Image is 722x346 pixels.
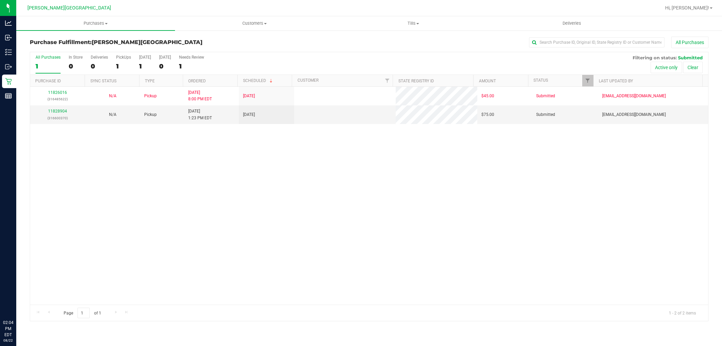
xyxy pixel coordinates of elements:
div: PickUps [116,55,131,60]
span: [DATE] [243,111,255,118]
button: All Purchases [671,37,708,48]
a: Customers [175,16,334,30]
div: 1 [179,62,204,70]
a: Ordered [188,79,206,83]
inline-svg: Inbound [5,34,12,41]
span: Hi, [PERSON_NAME]! [665,5,709,11]
input: Search Purchase ID, Original ID, State Registry ID or Customer Name... [529,37,664,47]
span: Pickup [144,111,157,118]
span: [PERSON_NAME][GEOGRAPHIC_DATA] [27,5,111,11]
div: 1 [36,62,61,70]
a: Customer [298,78,319,83]
p: 08/22 [3,338,13,343]
span: Not Applicable [109,112,116,117]
span: 1 - 2 of 2 items [663,308,701,318]
div: 1 [116,62,131,70]
inline-svg: Retail [5,78,12,85]
a: 11828904 [48,109,67,114]
span: [DATE] [243,93,255,99]
span: [EMAIL_ADDRESS][DOMAIN_NAME] [602,111,666,118]
a: Purchases [16,16,175,30]
span: [EMAIL_ADDRESS][DOMAIN_NAME] [602,93,666,99]
span: Pickup [144,93,157,99]
a: Scheduled [243,78,274,83]
span: Customers [175,20,333,26]
div: Deliveries [91,55,108,60]
p: (316485622) [34,96,81,102]
button: Clear [683,62,703,73]
a: Tills [334,16,493,30]
a: Filter [582,75,593,86]
a: Last Updated By [599,79,633,83]
p: 02:04 PM EDT [3,320,13,338]
div: 1 [139,62,151,70]
span: Tills [334,20,492,26]
span: Submitted [536,111,555,118]
span: Not Applicable [109,94,116,98]
button: N/A [109,111,116,118]
span: Purchases [16,20,175,26]
div: [DATE] [159,55,171,60]
button: N/A [109,93,116,99]
span: [DATE] 8:00 PM EDT [188,89,212,102]
inline-svg: Reports [5,93,12,99]
a: Deliveries [493,16,651,30]
span: Submitted [536,93,555,99]
span: [PERSON_NAME][GEOGRAPHIC_DATA] [92,39,202,45]
div: In Store [69,55,83,60]
div: 0 [159,62,171,70]
span: $45.00 [481,93,494,99]
p: (316600370) [34,115,81,121]
div: 0 [69,62,83,70]
span: Deliveries [553,20,590,26]
a: State Registry ID [398,79,434,83]
input: 1 [78,308,90,318]
inline-svg: Analytics [5,20,12,26]
div: Needs Review [179,55,204,60]
iframe: Resource center [7,292,27,312]
span: [DATE] 1:23 PM EDT [188,108,212,121]
span: Page of 1 [58,308,107,318]
button: Active only [651,62,682,73]
a: Status [533,78,548,83]
a: Filter [381,75,393,86]
span: Submitted [678,55,703,60]
a: 11826016 [48,90,67,95]
a: Purchase ID [35,79,61,83]
inline-svg: Inventory [5,49,12,56]
div: All Purchases [36,55,61,60]
h3: Purchase Fulfillment: [30,39,256,45]
a: Sync Status [90,79,116,83]
div: [DATE] [139,55,151,60]
a: Type [145,79,155,83]
div: 0 [91,62,108,70]
span: $75.00 [481,111,494,118]
span: Filtering on status: [633,55,677,60]
inline-svg: Outbound [5,63,12,70]
a: Amount [479,79,496,83]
